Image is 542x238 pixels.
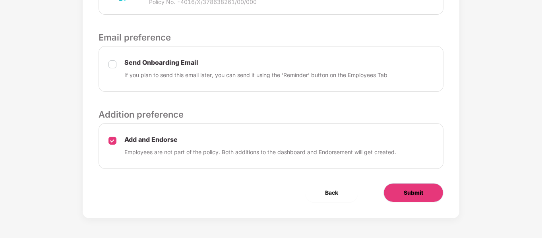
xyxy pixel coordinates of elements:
button: Back [305,183,358,202]
span: Submit [404,188,423,197]
p: Email preference [99,31,443,44]
p: Employees are not part of the policy. Both additions to the dashboard and Endorsement will get cr... [124,148,396,157]
button: Submit [383,183,443,202]
p: Send Onboarding Email [124,58,387,67]
p: Add and Endorse [124,135,396,144]
p: If you plan to send this email later, you can send it using the ‘Reminder’ button on the Employee... [124,71,387,79]
p: Addition preference [99,108,443,121]
span: Back [325,188,338,197]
